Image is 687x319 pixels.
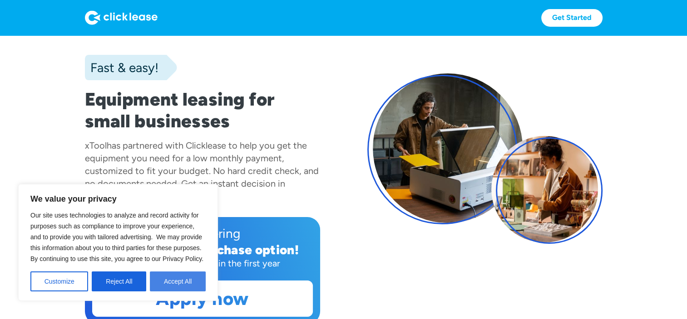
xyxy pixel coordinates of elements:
h1: Equipment leasing for small businesses [85,88,320,132]
img: Logo [85,10,158,25]
div: We value your privacy [18,184,218,301]
div: Fast & easy! [85,58,158,77]
button: Customize [30,271,88,291]
span: Our site uses technologies to analyze and record activity for purposes such as compliance to impr... [30,212,203,262]
div: has partnered with Clicklease to help you get the equipment you need for a low monthly payment, c... [85,140,319,202]
p: We value your privacy [30,193,206,204]
div: xTool [85,140,107,151]
a: Get Started [541,9,603,27]
button: Accept All [150,271,206,291]
div: early purchase option! [162,242,299,257]
button: Reject All [92,271,146,291]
